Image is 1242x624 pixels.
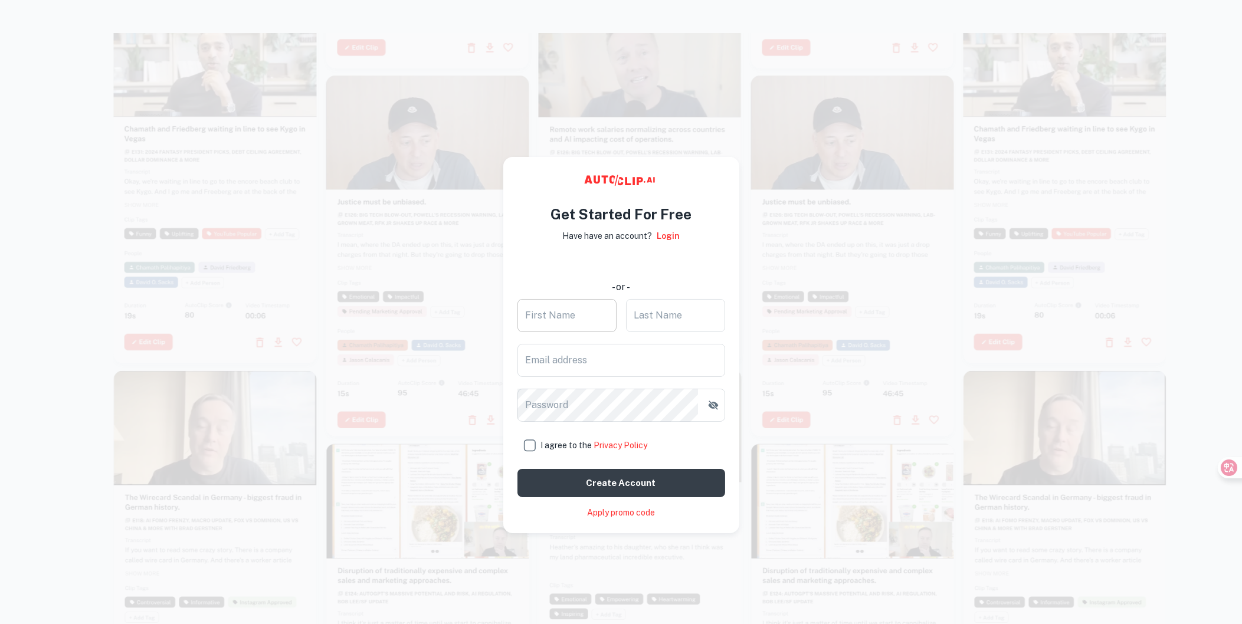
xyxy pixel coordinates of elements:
a: Privacy Policy [594,441,648,450]
a: Apply promo code [587,507,655,519]
iframe: “使用 Google 账号登录”按钮 [512,251,730,277]
a: Login [657,229,680,242]
button: Create account [517,469,725,497]
div: - or - [518,280,725,294]
p: Have have an account? [562,229,652,242]
span: I agree to the [541,441,648,450]
h4: Get Started For Free [550,203,692,225]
